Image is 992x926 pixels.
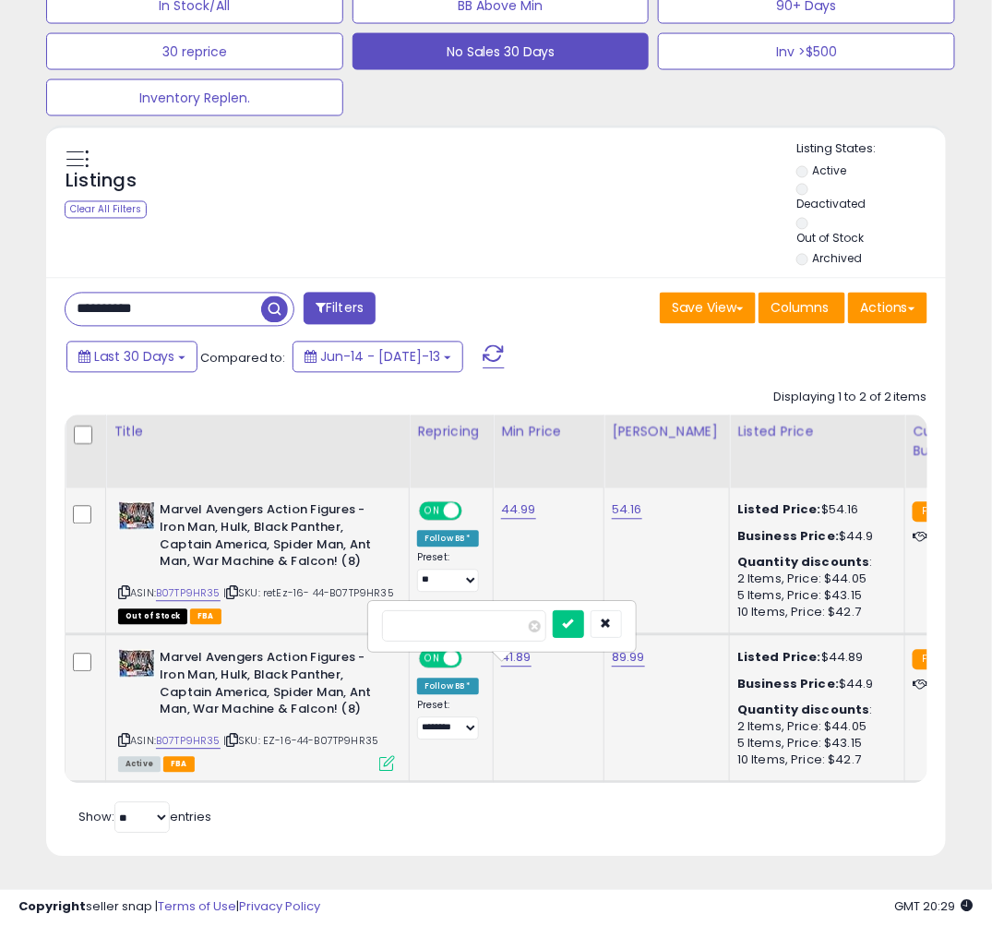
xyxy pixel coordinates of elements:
div: : [737,555,890,571]
div: : [737,703,890,719]
div: 5 Items, Price: $43.15 [737,736,890,752]
div: seller snap | | [18,899,320,917]
button: Last 30 Days [66,342,197,373]
button: Filters [304,293,376,325]
span: | SKU: retEz-16- 44-B07TP9HR35 [223,586,394,601]
a: 41.89 [501,649,532,667]
div: 2 Items, Price: $44.05 [737,571,890,588]
span: OFF [460,652,489,667]
div: ASIN: [118,502,395,622]
button: No Sales 30 Days [353,33,650,70]
div: Preset: [417,552,479,594]
div: Min Price [501,423,596,442]
b: Listed Price: [737,649,821,667]
div: Preset: [417,700,479,741]
small: FBA [913,650,947,670]
div: $54.16 [737,502,890,519]
a: Terms of Use [158,898,236,916]
a: 89.99 [612,649,645,667]
b: Listed Price: [737,501,821,519]
label: Active [812,163,846,179]
small: FBA [913,502,947,523]
img: 51p3eKZ3adL._SL40_.jpg [118,650,155,679]
label: Deactivated [796,197,866,212]
span: All listings that are currently out of stock and unavailable for purchase on Amazon [118,609,187,625]
a: B07TP9HR35 [156,586,221,602]
span: All listings currently available for purchase on Amazon [118,757,161,773]
label: Out of Stock [796,231,864,247]
div: Listed Price [737,423,897,442]
a: B07TP9HR35 [156,734,221,750]
div: Clear All Filters [65,201,147,219]
span: ON [421,652,444,667]
img: 51p3eKZ3adL._SL40_.jpg [118,502,155,531]
b: Marvel Avengers Action Figures - Iron Man, Hulk, Black Panther, Captain America, Spider Man, Ant ... [160,502,384,575]
div: $44.9 [737,529,890,546]
span: 2025-08-13 20:29 GMT [895,898,974,916]
label: Archived [812,251,862,267]
button: 30 reprice [46,33,343,70]
button: Save View [660,293,756,324]
span: Show: entries [78,809,211,826]
b: Business Price: [737,528,839,546]
div: 10 Items, Price: $42.7 [737,605,890,621]
div: 10 Items, Price: $42.7 [737,752,890,769]
div: Follow BB * [417,679,479,695]
span: FBA [163,757,195,773]
div: Repricing [417,423,485,442]
div: 2 Items, Price: $44.05 [737,719,890,736]
a: 44.99 [501,501,536,520]
div: [PERSON_NAME] [612,423,722,442]
span: OFF [460,504,489,520]
b: Marvel Avengers Action Figures - Iron Man, Hulk, Black Panther, Captain America, Spider Man, Ant ... [160,650,384,723]
span: | SKU: EZ-16-44-B07TP9HR35 [223,734,378,749]
b: Business Price: [737,676,839,693]
button: Inv >$500 [658,33,955,70]
div: $44.9 [737,677,890,693]
span: Columns [771,299,829,318]
b: Quantity discounts [737,702,870,719]
span: Jun-14 - [DATE]-13 [320,348,440,367]
div: 5 Items, Price: $43.15 [737,588,890,605]
a: 54.16 [612,501,642,520]
div: Follow BB * [417,531,479,547]
span: Compared to: [200,350,285,367]
div: ASIN: [118,650,395,770]
span: FBA [190,609,221,625]
button: Columns [759,293,845,324]
button: Jun-14 - [DATE]-13 [293,342,463,373]
strong: Copyright [18,898,86,916]
p: Listing States: [796,141,946,159]
span: Last 30 Days [94,348,174,367]
b: Quantity discounts [737,554,870,571]
button: Inventory Replen. [46,79,343,116]
button: Actions [848,293,927,324]
span: ON [421,504,444,520]
h5: Listings [66,169,137,195]
div: Displaying 1 to 2 of 2 items [773,390,927,407]
a: Privacy Policy [239,898,320,916]
div: Title [114,423,401,442]
div: $44.89 [737,650,890,667]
